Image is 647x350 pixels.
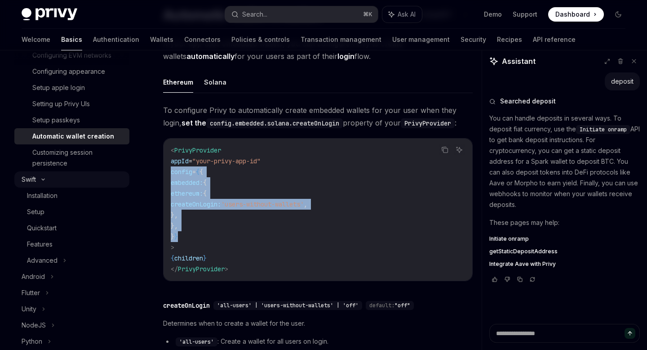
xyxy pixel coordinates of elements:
[184,29,221,50] a: Connectors
[22,8,77,21] img: dark logo
[204,72,226,93] button: Solana
[489,235,640,242] a: Initiate onramp
[14,63,129,80] a: Configuring appearance
[192,157,261,165] span: "your-privy-app-id"
[32,131,114,142] div: Automatic wallet creation
[231,29,290,50] a: Policies & controls
[533,29,576,50] a: API reference
[171,179,203,187] span: embedded:
[14,80,129,96] a: Setup apple login
[22,29,50,50] a: Welcome
[625,328,635,339] button: Send message
[14,236,129,252] a: Features
[489,260,640,268] a: Integrate Aave with Privy
[363,11,372,18] span: ⌘ K
[163,301,210,310] div: createOnLogin
[548,7,604,22] a: Dashboard
[611,7,625,22] button: Toggle dark mode
[453,144,465,156] button: Ask AI
[163,104,473,129] span: To configure Privy to automatically create embedded wallets for your user when they login, proper...
[171,222,178,230] span: },
[32,66,105,77] div: Configuring appearance
[398,10,416,19] span: Ask AI
[14,144,129,171] a: Customizing session persistence
[489,248,558,255] span: getStaticDepositAddress
[171,233,174,241] span: }
[178,265,225,273] span: PrivyProvider
[186,52,235,61] strong: automatically
[14,128,129,144] a: Automatic wallet creation
[502,56,536,67] span: Assistant
[203,254,207,262] span: }
[439,144,451,156] button: Copy the contents from the code block
[27,223,57,233] div: Quickstart
[171,254,174,262] span: {
[163,318,473,329] span: Determines when to create a wallet for the user.
[225,265,228,273] span: >
[196,168,199,176] span: {
[580,126,627,133] span: Initiate onramp
[27,255,58,266] div: Advanced
[182,118,343,127] strong: set the
[61,29,82,50] a: Basics
[171,243,174,251] span: >
[304,200,307,208] span: ,
[14,204,129,220] a: Setup
[489,217,640,228] p: These pages may help:
[513,10,537,19] a: Support
[171,189,203,197] span: ethereum:
[22,271,45,282] div: Android
[369,302,394,309] span: default:
[27,206,44,217] div: Setup
[22,287,40,298] div: Flutter
[225,6,377,22] button: Search...⌘K
[192,168,196,176] span: =
[163,336,473,347] li: : Create a wallet for all users on login.
[203,179,207,187] span: {
[171,168,192,176] span: config
[22,320,46,331] div: NodeJS
[93,29,139,50] a: Authentication
[22,174,36,185] div: Swift
[489,97,640,106] button: Searched deposit
[32,115,80,126] div: Setup passkeys
[32,147,124,169] div: Customizing session persistence
[171,157,189,165] span: appId
[27,239,53,250] div: Features
[206,118,343,128] code: config.embedded.solana.createOnLogin
[199,168,203,176] span: {
[497,29,522,50] a: Recipes
[555,10,590,19] span: Dashboard
[27,190,58,201] div: Installation
[171,265,178,273] span: </
[203,189,207,197] span: {
[489,235,529,242] span: Initiate onramp
[337,52,355,61] strong: login
[14,112,129,128] a: Setup passkeys
[484,10,502,19] a: Demo
[14,188,129,204] a: Installation
[382,6,422,22] button: Ask AI
[489,260,556,268] span: Integrate Aave with Privy
[242,9,267,20] div: Search...
[174,233,178,241] span: }
[150,29,173,50] a: Wallets
[22,304,36,314] div: Unity
[461,29,486,50] a: Security
[176,337,217,346] code: 'all-users'
[500,97,556,106] span: Searched deposit
[174,146,221,154] span: PrivyProvider
[221,200,304,208] span: 'users-without-wallets'
[489,248,640,255] a: getStaticDepositAddress
[392,29,450,50] a: User management
[22,336,42,347] div: Python
[14,96,129,112] a: Setting up Privy UIs
[171,200,221,208] span: createOnLogin:
[32,99,90,109] div: Setting up Privy UIs
[171,146,174,154] span: <
[174,254,203,262] span: children
[611,77,634,86] div: deposit
[163,72,193,93] button: Ethereum
[301,29,381,50] a: Transaction management
[217,302,359,309] span: 'all-users' | 'users-without-wallets' | 'off'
